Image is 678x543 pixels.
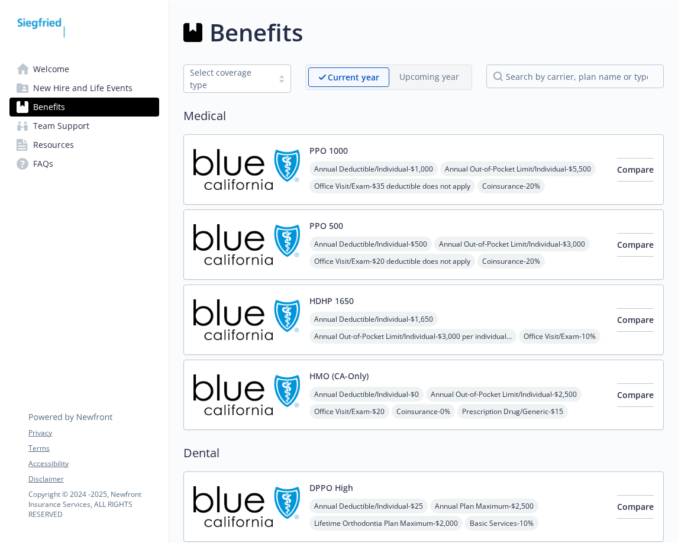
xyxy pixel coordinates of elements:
button: Compare [617,495,654,519]
div: Select coverage type [190,66,267,91]
button: Compare [617,383,654,407]
span: Team Support [33,117,89,135]
span: Prescription Drug/Generic - $15 [457,404,568,419]
a: Terms [28,443,159,454]
button: HDHP 1650 [309,295,354,307]
p: Current year [328,71,379,83]
span: Welcome [33,60,69,79]
img: Blue Shield of California carrier logo [193,295,300,345]
button: DPPO High [309,481,353,494]
span: Benefits [33,98,65,117]
p: Upcoming year [399,70,459,83]
span: Compare [617,389,654,400]
a: Resources [9,135,159,154]
span: New Hire and Life Events [33,79,133,98]
a: Accessibility [28,458,159,469]
span: Annual Deductible/Individual - $25 [309,499,428,513]
a: Welcome [9,60,159,79]
button: HMO (CA-Only) [309,370,369,382]
span: Office Visit/Exam - $35 deductible does not apply [309,179,475,193]
span: Coinsurance - 20% [477,179,545,193]
button: Compare [617,158,654,182]
a: New Hire and Life Events [9,79,159,98]
span: Annual Out-of-Pocket Limit/Individual - $3,000 per individual / $3,500 per family member [309,329,516,344]
img: Blue Shield of California carrier logo [193,219,300,270]
img: Blue Shield of California carrier logo [193,370,300,420]
span: Annual Out-of-Pocket Limit/Individual - $5,500 [440,161,596,176]
span: Office Visit/Exam - 10% [519,329,600,344]
span: Annual Out-of-Pocket Limit/Individual - $3,000 [434,237,590,251]
img: Blue Shield of California carrier logo [193,481,300,532]
span: Compare [617,239,654,250]
span: Office Visit/Exam - $20 [309,404,389,419]
span: Basic Services - 10% [465,516,538,531]
span: Annual Deductible/Individual - $1,000 [309,161,438,176]
button: PPO 500 [309,219,343,232]
button: PPO 1000 [309,144,348,157]
span: Annual Plan Maximum - $2,500 [430,499,538,513]
span: Coinsurance - 20% [477,254,545,269]
span: Annual Deductible/Individual - $0 [309,387,424,402]
button: Compare [617,233,654,257]
a: Privacy [28,428,159,438]
span: Compare [617,314,654,325]
input: search by carrier, plan name or type [486,64,664,88]
span: Upcoming year [389,67,469,87]
a: Disclaimer [28,474,159,484]
span: Compare [617,164,654,175]
h2: Medical [183,107,664,125]
a: Team Support [9,117,159,135]
span: FAQs [33,154,53,173]
h2: Dental [183,444,664,462]
button: Compare [617,308,654,332]
a: Benefits [9,98,159,117]
span: Lifetime Orthodontia Plan Maximum - $2,000 [309,516,463,531]
span: Coinsurance - 0% [392,404,455,419]
span: Office Visit/Exam - $20 deductible does not apply [309,254,475,269]
span: Annual Deductible/Individual - $1,650 [309,312,438,327]
img: Blue Shield of California carrier logo [193,144,300,195]
h1: Benefits [209,15,303,50]
a: FAQs [9,154,159,173]
span: Compare [617,501,654,512]
span: Annual Deductible/Individual - $500 [309,237,432,251]
p: Copyright © 2024 - 2025 , Newfront Insurance Services, ALL RIGHTS RESERVED [28,489,159,519]
span: Annual Out-of-Pocket Limit/Individual - $2,500 [426,387,582,402]
span: Resources [33,135,74,154]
